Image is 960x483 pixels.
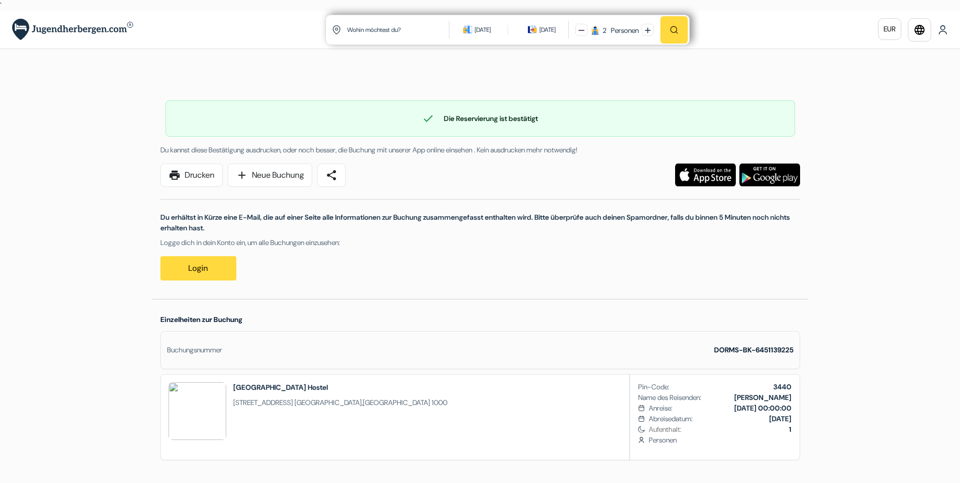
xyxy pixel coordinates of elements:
span: add [236,169,248,181]
b: 1 [789,425,791,434]
img: calendarIcon icon [463,25,472,34]
a: EUR [878,18,901,40]
img: Jugendherbergen.com [12,19,133,41]
h2: [GEOGRAPHIC_DATA] Hostel [233,382,447,392]
span: print [169,169,181,181]
div: [DATE] [539,25,556,35]
span: 1000 [432,398,447,407]
span: Einzelheiten zur Buchung [160,315,242,324]
img: BWNcYg87DzVVYlU7 [169,382,226,440]
span: check [422,112,434,125]
span: Pin-Code: [638,382,670,392]
img: plus [645,27,651,33]
span: Anreise: [649,403,673,414]
span: share [325,169,338,181]
span: [STREET_ADDRESS] [233,398,293,407]
div: [DATE] [475,25,491,35]
span: Personen [649,435,791,446]
img: guest icon [591,26,600,35]
b: 3440 [773,382,791,391]
div: Personen [608,25,639,36]
div: 2 [603,25,606,36]
a: printDrucken [160,164,223,187]
span: , [233,397,447,408]
a: share [317,164,346,187]
a: Login [160,256,236,280]
img: Lade die kostenlose App herunter [739,164,800,186]
img: Lade die kostenlose App herunter [675,164,736,186]
a: addNeue Buchung [228,164,312,187]
img: minus [578,27,585,33]
div: Buchungsnummer [167,345,222,355]
b: [DATE] [769,414,791,423]
span: Abreisedatum: [649,414,693,424]
img: location icon [332,25,341,34]
span: Du kannst diese Bestätigung ausdrucken, oder noch besser, die Buchung mit unserer App online eins... [160,145,577,154]
div: Die Reservierung ist bestätigt [166,112,795,125]
i: language [913,24,926,36]
input: Stadt, Universität oder Unterkunft [346,17,451,42]
a: language [908,18,931,42]
span: [GEOGRAPHIC_DATA] [363,398,430,407]
p: Du erhältst in Kürze eine E-Mail, die auf einer Seite alle Informationen zur Buchung zusammengefa... [160,212,800,233]
span: [GEOGRAPHIC_DATA] [295,398,362,407]
span: Name des Reisenden: [638,392,701,403]
b: [PERSON_NAME] [734,393,791,402]
span: Aufenthalt: [649,424,791,435]
strong: DORMS-BK-6451139225 [714,345,794,354]
img: calendarIcon icon [528,25,537,34]
b: [DATE] 00:00:00 [734,404,791,413]
p: Logge dich in dein Konto ein, um alle Buchungen einzusehen: [160,237,800,248]
img: User Icon [938,25,948,35]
